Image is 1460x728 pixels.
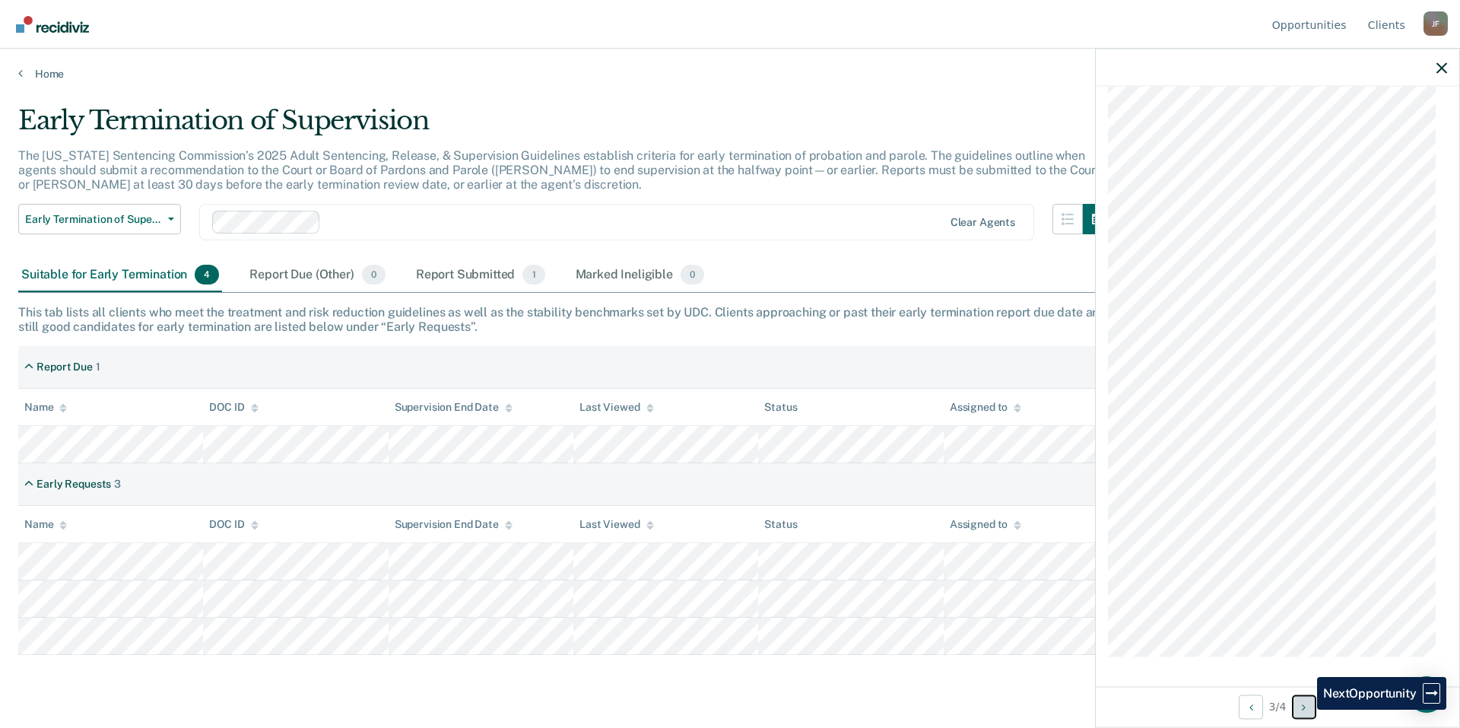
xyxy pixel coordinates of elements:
span: 1 [522,265,544,285]
div: Supervision End Date [395,401,513,414]
div: Name [24,401,67,414]
div: Marked Ineligible [573,259,708,292]
p: The [US_STATE] Sentencing Commission’s 2025 Adult Sentencing, Release, & Supervision Guidelines e... [18,148,1100,192]
button: Next Opportunity [1292,695,1316,719]
div: 3 / 4 [1096,686,1459,726]
div: Early Requests [36,478,111,491]
span: 4 [195,265,219,285]
div: DOC ID [209,518,258,531]
div: Report Due [36,361,93,374]
div: Clear agents [951,216,1015,229]
div: 3 [114,478,121,491]
div: Early Termination of Supervision [18,105,1113,148]
div: Status [764,518,797,531]
img: Recidiviz [16,16,89,33]
div: Name [24,518,67,531]
span: Early Termination of Supervision [25,213,162,226]
span: 0 [362,265,386,285]
div: Report Submitted [413,259,548,292]
div: DOC ID [209,401,258,414]
div: Supervision End Date [395,518,513,531]
a: Home [18,67,1442,81]
div: Status [764,401,797,414]
div: This tab lists all clients who meet the treatment and risk reduction guidelines as well as the st... [18,305,1442,334]
div: Open Intercom Messenger [1408,676,1445,713]
button: Profile dropdown button [1423,11,1448,36]
div: Suitable for Early Termination [18,259,222,292]
div: Last Viewed [579,518,653,531]
div: J F [1423,11,1448,36]
div: 1 [96,361,100,374]
span: 0 [681,265,704,285]
button: Previous Opportunity [1239,695,1263,719]
div: Report Due (Other) [246,259,388,292]
div: Assigned to [950,401,1021,414]
div: Assigned to [950,518,1021,531]
div: Last Viewed [579,401,653,414]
